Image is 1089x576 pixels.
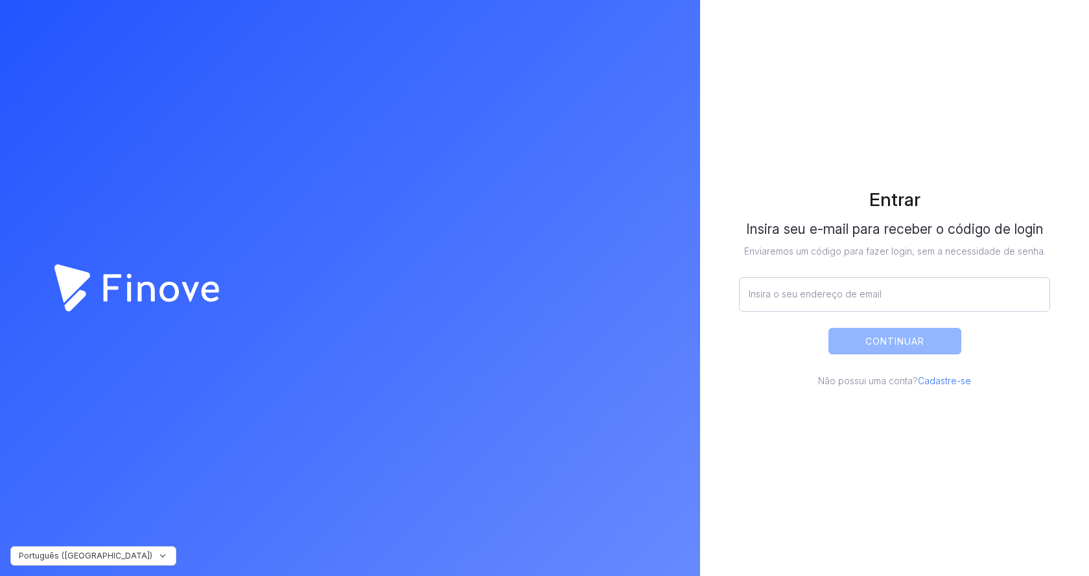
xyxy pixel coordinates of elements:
[10,546,176,566] button: Português ([GEOGRAPHIC_DATA])
[918,375,971,386] a: Cadastre-se
[739,189,1050,211] h1: Entrar
[739,374,1050,387] p: Não possui uma conta?
[19,551,152,561] span: Português ([GEOGRAPHIC_DATA])
[828,328,961,354] button: CONTINUAR
[739,221,1050,241] h1: Insira seu e-mail para receber o código de login
[739,244,1050,258] p: Enviaremos um código para fazer login, sem a necessidade de senha.
[739,277,1050,311] input: Insira o seu endereço de email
